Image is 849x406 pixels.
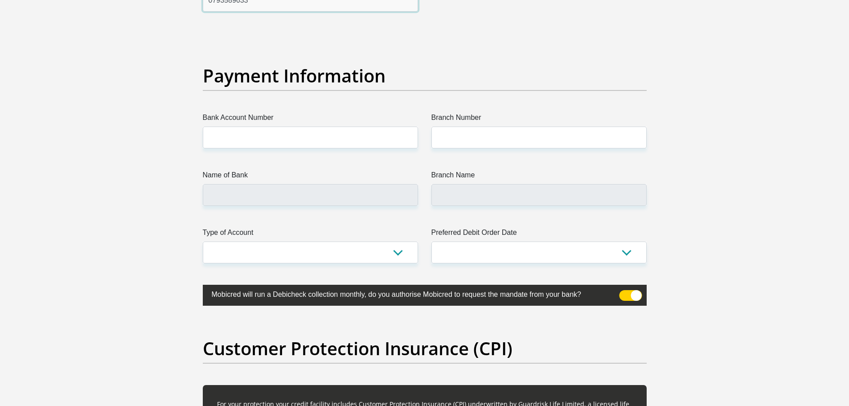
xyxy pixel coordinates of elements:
[203,227,418,242] label: Type of Account
[203,338,647,359] h2: Customer Protection Insurance (CPI)
[431,112,647,127] label: Branch Number
[431,170,647,184] label: Branch Name
[203,65,647,86] h2: Payment Information
[203,112,418,127] label: Bank Account Number
[431,184,647,206] input: Branch Name
[203,170,418,184] label: Name of Bank
[431,227,647,242] label: Preferred Debit Order Date
[203,127,418,148] input: Bank Account Number
[203,285,602,302] label: Mobicred will run a Debicheck collection monthly, do you authorise Mobicred to request the mandat...
[203,184,418,206] input: Name of Bank
[431,127,647,148] input: Branch Number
